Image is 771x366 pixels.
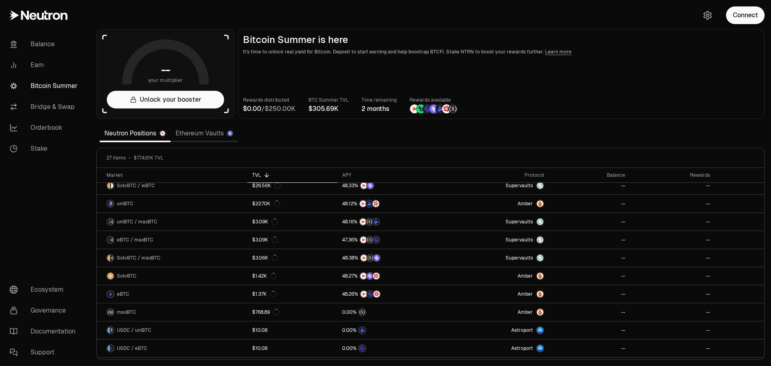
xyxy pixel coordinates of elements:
img: Supervaults [537,237,543,243]
img: EtherFi Points [373,237,379,243]
span: your multiplier [148,76,183,84]
a: Structured Points [337,303,443,321]
div: $22.70K [252,200,280,207]
img: Supervaults [537,255,543,261]
button: NTRNSolv Points [342,182,438,190]
a: -- [630,321,715,339]
span: Amber [518,200,533,207]
button: Connect [726,6,765,24]
img: maxBTC Logo [111,255,114,261]
img: wBTC Logo [111,182,114,189]
a: -- [630,231,715,249]
a: SolvBTC LogomaxBTC LogoSolvBTC / maxBTC [97,249,247,267]
img: Structured Points [366,219,373,225]
a: Balance [3,34,87,55]
a: Bedrock Diamonds [337,321,443,339]
span: Supervaults [506,255,533,261]
img: Structured Points [367,237,373,243]
a: -- [630,303,715,321]
a: Ecosystem [3,279,87,300]
div: Rewards [635,172,710,178]
a: AmberAmber [443,267,549,285]
img: uniBTC Logo [107,200,114,207]
a: $10.08 [247,339,337,357]
a: maxBTC LogomaxBTC [97,303,247,321]
h1: -- [161,63,170,76]
a: $26.56K [247,177,337,194]
button: NTRNStructured PointsSolv Points [342,254,438,262]
a: -- [630,177,715,194]
a: $1.42K [247,267,337,285]
a: Stake [3,138,87,159]
span: SolvBTC [117,273,137,279]
a: -- [549,195,630,213]
img: Mars Fragments [373,200,379,207]
a: -- [549,213,630,231]
a: Documentation [3,321,87,342]
p: Time remaining [361,96,397,104]
span: maxBTC [117,309,136,315]
div: $3.06K [252,255,278,261]
div: $768.89 [252,309,279,315]
img: Amber [537,291,543,297]
a: SolvBTC LogoSolvBTC [97,267,247,285]
button: EtherFi Points [342,344,438,352]
button: NTRNSolv PointsMars Fragments [342,272,438,280]
a: NTRNSolv Points [337,177,443,194]
a: AmberAmber [443,285,549,303]
a: Ethereum Vaults [171,125,238,141]
a: $3.09K [247,213,337,231]
a: SupervaultsSupervaults [443,231,549,249]
img: eBTC Logo [107,291,114,297]
a: EtherFi Points [337,339,443,357]
img: Mars Fragments [442,104,451,113]
p: Rewards available [410,96,458,104]
button: Unlock your booster [107,91,224,108]
div: Protocol [448,172,544,178]
div: APY [342,172,438,178]
a: -- [630,213,715,231]
a: Learn more [545,49,571,55]
a: -- [630,267,715,285]
img: NTRN [360,200,366,207]
a: AmberAmber [443,303,549,321]
span: eBTC / maxBTC [117,237,153,243]
span: SolvBTC / maxBTC [117,255,161,261]
div: $26.56K [252,182,281,189]
a: Astroport [443,339,549,357]
img: NTRN [410,104,419,113]
img: Solv Points [429,104,438,113]
img: SolvBTC Logo [107,273,114,279]
div: $10.08 [252,327,267,333]
span: Amber [518,291,533,297]
img: maxBTC Logo [111,219,114,225]
span: Astroport [511,345,533,352]
img: Amber [537,200,543,207]
a: uniBTC LogouniBTC [97,195,247,213]
a: $1.37K [247,285,337,303]
a: -- [630,249,715,267]
span: USDC / eBTC [117,345,147,352]
a: $3.09K [247,231,337,249]
img: eBTC Logo [107,237,110,243]
a: NTRNBedrock DiamondsMars Fragments [337,195,443,213]
a: -- [630,339,715,357]
a: Astroport [443,321,549,339]
img: Amber [537,309,543,315]
div: / [243,104,296,114]
button: NTRNStructured PointsBedrock Diamonds [342,218,438,226]
img: NTRN [360,237,367,243]
img: Ethereum Logo [228,131,233,136]
img: EtherFi Points [367,291,373,297]
a: Bitcoin Summer [3,76,87,96]
img: SolvBTC Logo [107,255,110,261]
span: USDC / uniBTC [117,327,151,333]
img: SolvBTC Logo [107,182,110,189]
img: uniBTC Logo [107,219,110,225]
span: uniBTC [117,200,133,207]
a: NTRNStructured PointsSolv Points [337,249,443,267]
img: Solv Points [373,255,380,261]
a: SupervaultsSupervaults [443,213,549,231]
div: 2 months [361,104,397,114]
img: Structured Points [449,104,457,113]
